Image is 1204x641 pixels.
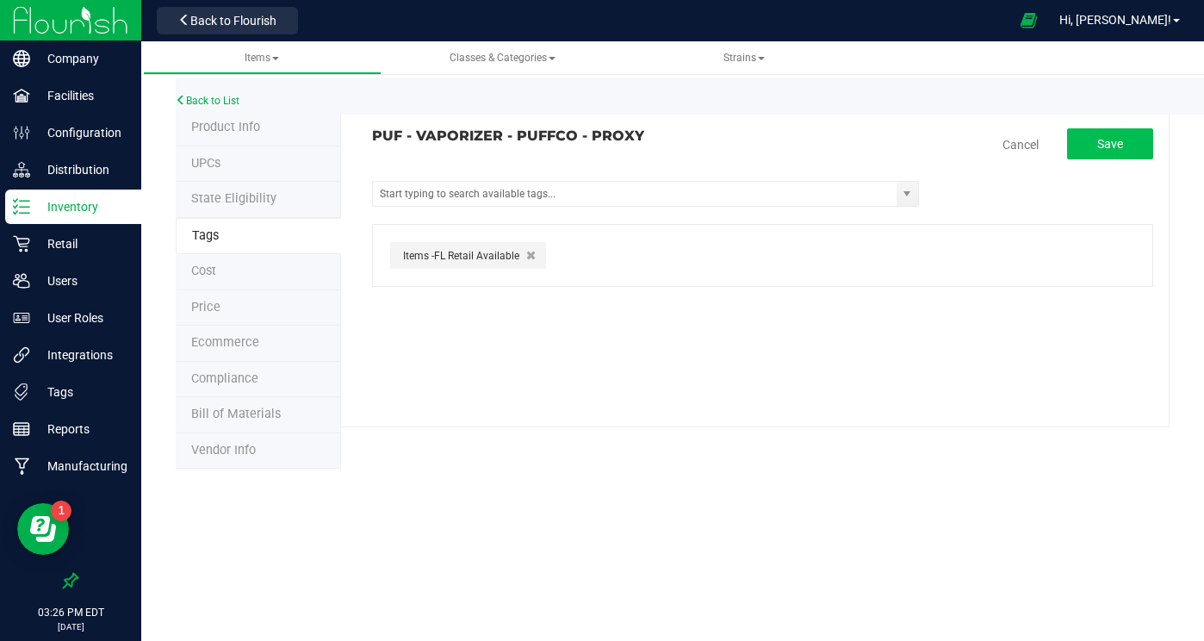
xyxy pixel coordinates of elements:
inline-svg: Company [13,50,30,67]
inline-svg: Retail [13,235,30,252]
span: Ecommerce [191,335,259,350]
h3: PUF - VAPORIZER - PUFFCO - PROXY [372,128,749,144]
p: Facilities [30,85,133,106]
span: Items [245,52,279,64]
iframe: Resource center unread badge [51,501,71,521]
span: Open Ecommerce Menu [1009,3,1048,37]
span: Bill of Materials [191,407,281,421]
a: Back to List [176,95,239,107]
inline-svg: User Roles [13,309,30,327]
inline-svg: Inventory [13,198,30,215]
span: Compliance [191,371,258,386]
span: Items -FL Retail Available [403,250,519,262]
p: Inventory [30,196,133,217]
span: Product Info [191,120,260,134]
p: Integrations [30,345,133,365]
span: Hi, [PERSON_NAME]! [1059,13,1171,27]
p: Distribution [30,159,133,180]
iframe: Resource center [17,503,69,555]
p: [DATE] [8,620,133,633]
inline-svg: Integrations [13,346,30,364]
inline-svg: Manufacturing [13,457,30,475]
a: Cancel [1002,136,1039,153]
p: Retail [30,233,133,254]
p: Reports [30,419,133,439]
p: User Roles [30,308,133,328]
span: Save [1097,137,1123,151]
span: Tag [191,191,276,206]
p: Manufacturing [30,456,133,476]
inline-svg: Tags [13,383,30,401]
span: Classes & Categories [450,52,555,64]
p: Company [30,48,133,69]
inline-svg: Distribution [13,161,30,178]
inline-svg: Configuration [13,124,30,141]
span: Price [191,300,220,314]
span: Vendor Info [191,443,256,457]
span: Cost [191,264,216,278]
span: select [897,182,918,206]
inline-svg: Reports [13,420,30,438]
label: Pin the sidebar to full width on large screens [62,572,79,589]
button: Back to Flourish [157,7,298,34]
span: Tag [191,156,220,171]
inline-svg: Facilities [13,87,30,104]
p: Users [30,271,133,291]
p: Configuration [30,122,133,143]
p: Tags [30,382,133,402]
input: Start typing to search available tags... [373,182,897,206]
span: Back to Flourish [190,14,276,28]
span: Strains [723,52,765,64]
p: 03:26 PM EDT [8,605,133,620]
button: Save [1067,128,1153,159]
inline-svg: Users [13,272,30,289]
span: Tag [192,228,219,243]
